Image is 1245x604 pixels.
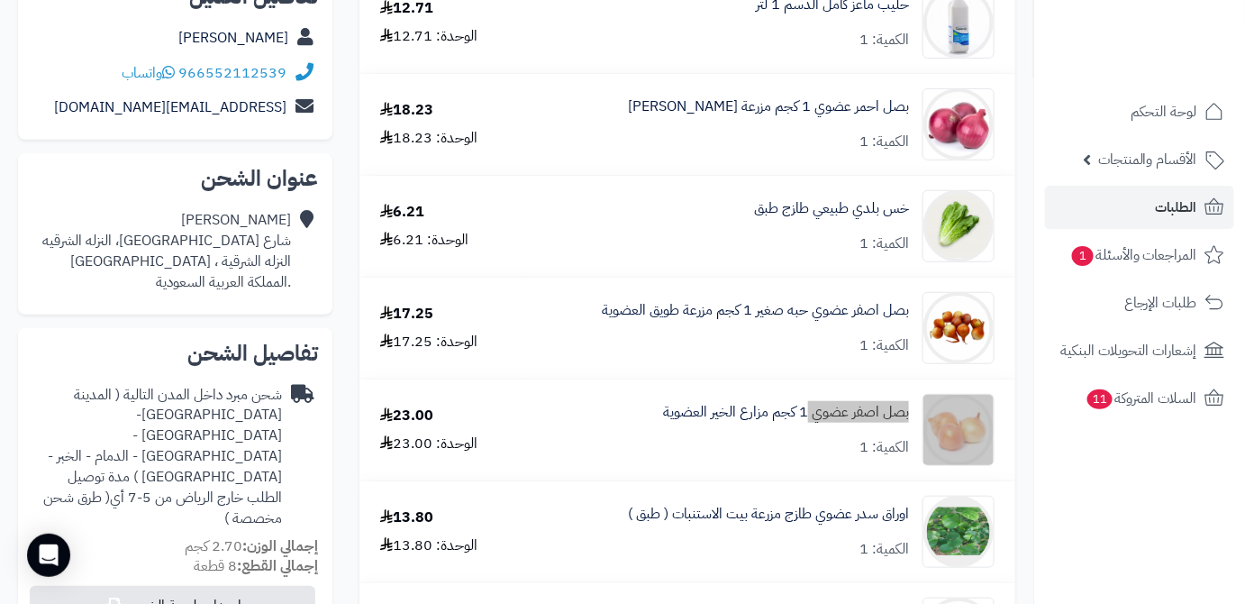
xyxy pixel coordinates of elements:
[380,434,477,454] div: الوحدة: 23.00
[185,535,318,557] small: 2.70 كجم
[628,96,909,117] a: بصل احمر عضوي 1 كجم مزرعة [PERSON_NAME]
[1045,90,1234,133] a: لوحة التحكم
[754,198,909,219] a: خس بلدي طبيعي طازج طبق
[859,437,909,458] div: الكمية: 1
[923,496,994,568] img: 1754485075-Screenshot_28-90x90.png
[43,487,282,529] span: ( طرق شحن مخصصة )
[1045,329,1234,372] a: إشعارات التحويلات البنكية
[923,88,994,160] img: 1716664263-%D8%A8%D8%B5%D9%84%20%D8%A7%D8%AD%D9%85%D8%B1-90x90.png
[1124,290,1197,316] span: طلبات الإرجاع
[1045,281,1234,325] a: طلبات الإرجاع
[380,202,424,223] div: 6.21
[1045,377,1234,420] a: السلات المتروكة11
[178,62,286,84] a: 966552112539
[1045,186,1234,229] a: الطلبات
[380,26,477,47] div: الوحدة: 12.71
[54,96,286,118] a: [EMAIL_ADDRESS][DOMAIN_NAME]
[859,132,909,152] div: الكمية: 1
[242,535,318,557] strong: إجمالي الوزن:
[32,168,318,189] h2: عنوان الشحن
[380,332,477,352] div: الوحدة: 17.25
[859,30,909,50] div: الكمية: 1
[1131,99,1197,124] span: لوحة التحكم
[42,210,291,292] div: [PERSON_NAME] شارع [GEOGRAPHIC_DATA]، النزله الشرقيه النزله الشرقية ، [GEOGRAPHIC_DATA] .المملكة ...
[1072,246,1094,266] span: 1
[178,27,288,49] a: [PERSON_NAME]
[380,230,468,251] div: الوحدة: 6.21
[628,504,909,525] a: اوراق سدر عضوي طازج مزرعة بيت الاستنبات ( طبق )
[1045,233,1234,277] a: المراجعات والأسئلة1
[1098,147,1197,172] span: الأقسام والمنتجات
[923,394,994,466] img: 1752313597-%D8%A8%D8%B5%D9%84%20%D8%A7%D8%B5%D9%81%D8%B1%20%D8%B9%D8%B6%D9%88%D9%8A%20%D9%85%D8%B...
[32,343,318,364] h2: تفاصيل الشحن
[1156,195,1197,220] span: الطلبات
[1060,338,1197,363] span: إشعارات التحويلات البنكية
[32,385,282,529] div: شحن مبرد داخل المدن التالية ( المدينة [GEOGRAPHIC_DATA]- [GEOGRAPHIC_DATA] - [GEOGRAPHIC_DATA] - ...
[380,406,433,426] div: 23.00
[380,535,477,556] div: الوحدة: 13.80
[1086,386,1197,411] span: السلات المتروكة
[859,335,909,356] div: الكمية: 1
[380,508,433,528] div: 13.80
[1070,243,1197,268] span: المراجعات والأسئلة
[663,402,909,423] a: بصل اصفر عضوي 1 كجم مزارع الخير العضوية
[859,233,909,254] div: الكمية: 1
[859,539,909,560] div: الكمية: 1
[602,300,909,321] a: بصل اصفر عضوي حبه صغير 1 كجم مزرعة طويق العضوية
[194,555,318,577] small: 8 قطعة
[237,555,318,577] strong: إجمالي القطع:
[1087,389,1113,409] span: 11
[380,304,433,325] div: 17.25
[122,62,175,84] a: واتساب
[380,128,477,149] div: الوحدة: 18.23
[27,534,70,577] div: Open Intercom Messenger
[923,190,994,262] img: 1750698071-%D8%AE%D8%B3%20%D8%A8%D9%84%D8%AF%D9%8A%20%D8%B7%D8%A8%D9%82%20-90x90.jpg
[923,292,994,364] img: 1751826598-1745767542-124362f3-c57f-425f-b7f1-4be9a531bd87-1000x1000-Jj9Ge4QxflHAcDCt023hMybs104d...
[380,100,433,121] div: 18.23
